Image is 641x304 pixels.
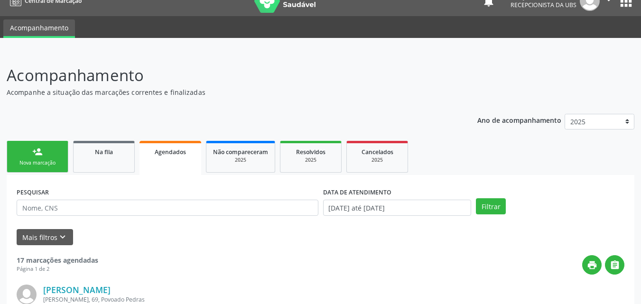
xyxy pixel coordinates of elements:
span: Agendados [155,148,186,156]
p: Acompanhe a situação das marcações correntes e finalizadas [7,87,446,97]
button: Filtrar [476,198,506,214]
div: person_add [32,147,43,157]
a: Acompanhamento [3,19,75,38]
span: Resolvidos [296,148,325,156]
strong: 17 marcações agendadas [17,256,98,265]
label: DATA DE ATENDIMENTO [323,185,391,200]
p: Acompanhamento [7,64,446,87]
div: [PERSON_NAME], 69, Povoado Pedras [43,295,482,304]
p: Ano de acompanhamento [477,114,561,126]
div: 2025 [213,157,268,164]
button: Mais filtroskeyboard_arrow_down [17,229,73,246]
button:  [605,255,624,275]
i: keyboard_arrow_down [57,232,68,242]
div: 2025 [287,157,334,164]
span: Na fila [95,148,113,156]
span: Cancelados [362,148,393,156]
i:  [610,260,620,270]
span: Não compareceram [213,148,268,156]
div: 2025 [353,157,401,164]
button: print [582,255,602,275]
input: Selecione um intervalo [323,200,472,216]
div: Página 1 de 2 [17,265,98,273]
i: print [587,260,597,270]
label: PESQUISAR [17,185,49,200]
div: Nova marcação [14,159,61,166]
a: [PERSON_NAME] [43,285,111,295]
span: Recepcionista da UBS [511,1,576,9]
input: Nome, CNS [17,200,318,216]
